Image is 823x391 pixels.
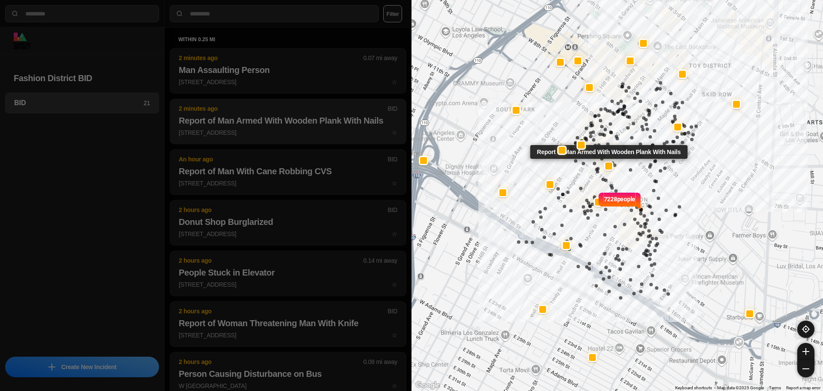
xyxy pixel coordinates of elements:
img: zoom-out [802,365,809,372]
button: 2 minutes ago0.07 mi awayMan Assaulting Person[STREET_ADDRESS]star [170,48,406,94]
a: 2 hours ago0.08 mi awayPerson Causing Disturbance on BusW [GEOGRAPHIC_DATA]star [170,382,406,389]
a: 2 hours agoBIDReport of Woman Threatening Man With Knife[STREET_ADDRESS]star [170,331,406,339]
img: search [175,9,184,18]
p: 7228 people [604,195,636,214]
p: [STREET_ADDRESS] [179,179,397,188]
p: [STREET_ADDRESS] [179,78,397,86]
button: zoom-in [797,343,814,360]
p: BID [387,307,397,315]
p: 2 hours ago [179,206,387,214]
button: zoom-out [797,360,814,377]
img: notch [598,191,604,210]
h2: Person Causing Disturbance on Bus [179,368,397,380]
a: BID21 [5,93,159,113]
a: 2 minutes ago0.07 mi awayMan Assaulting Person[STREET_ADDRESS]star [170,78,406,85]
button: recenter [797,321,814,338]
img: recenter [802,325,810,333]
img: search [11,9,19,18]
p: 0.14 mi away [363,256,397,265]
img: zoom-in [802,348,809,355]
a: 2 hours agoBIDDonut Shop Burglarized[STREET_ADDRESS]star [170,230,406,237]
button: 2 hours agoBIDDonut Shop Burglarized[STREET_ADDRESS]star [170,200,406,246]
button: 2 hours ago0.14 mi awayPeople Stuck in Elevator[STREET_ADDRESS]star [170,251,406,296]
p: 21 [144,99,150,107]
p: BID [387,155,397,164]
button: 2 minutes agoBIDReport of Man Armed With Wooden Plank With Nails[STREET_ADDRESS]star [170,99,406,144]
h2: Report of Man Armed With Wooden Plank With Nails [179,115,397,127]
p: 2 hours ago [179,307,387,315]
button: iconCreate New Incident [5,357,159,377]
span: star [392,79,397,85]
span: star [392,180,397,187]
p: W [GEOGRAPHIC_DATA] [179,382,397,390]
span: star [392,332,397,339]
a: Terms (opens in new tab) [769,385,781,390]
span: star [392,230,397,237]
a: An hour agoBIDReport of Man With Cane Robbing CVS[STREET_ADDRESS]star [170,179,406,187]
a: 2 hours ago0.14 mi awayPeople Stuck in Elevator[STREET_ADDRESS]star [170,281,406,288]
h5: within 0.25 mi [178,36,398,43]
p: [STREET_ADDRESS] [179,128,397,137]
h2: Donut Shop Burglarized [179,216,397,228]
h2: Report of Man With Cane Robbing CVS [179,165,397,177]
p: Create New Incident [61,363,117,371]
p: [STREET_ADDRESS] [179,230,397,238]
p: [STREET_ADDRESS] [179,331,397,339]
p: [STREET_ADDRESS] [179,280,397,289]
h2: People Stuck in Elevator [179,267,397,279]
img: icon [48,364,55,370]
div: Report of Man Armed With Wooden Plank With Nails [530,145,688,158]
button: An hour agoBIDReport of Man With Cane Robbing CVS[STREET_ADDRESS]star [170,149,406,195]
h2: Fashion District BID [14,72,150,84]
a: Open this area in Google Maps (opens a new window) [414,380,442,391]
p: BID [387,206,397,214]
button: Keyboard shortcuts [675,385,712,391]
span: star [392,382,397,389]
a: Report a map error [786,385,820,390]
p: 0.07 mi away [363,54,397,62]
img: Google [414,380,442,391]
button: Report of Man Armed With Wooden Plank With Nails [604,161,613,170]
a: 2 minutes agoBIDReport of Man Armed With Wooden Plank With Nails[STREET_ADDRESS]star [170,129,406,136]
p: 0.08 mi away [363,358,397,366]
span: star [392,281,397,288]
p: 2 minutes ago [179,104,387,113]
p: 2 hours ago [179,256,363,265]
p: 2 hours ago [179,358,363,366]
span: Map data ©2025 Google [717,385,764,390]
button: Filter [383,5,402,22]
p: BID [387,104,397,113]
img: logo [14,33,30,49]
h3: BID [14,98,144,108]
p: An hour ago [179,155,387,164]
span: star [392,129,397,136]
button: 2 hours agoBIDReport of Woman Threatening Man With Knife[STREET_ADDRESS]star [170,301,406,347]
p: 2 minutes ago [179,54,363,62]
h2: Report of Woman Threatening Man With Knife [179,317,397,329]
img: notch [635,191,642,210]
h2: Man Assaulting Person [179,64,397,76]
